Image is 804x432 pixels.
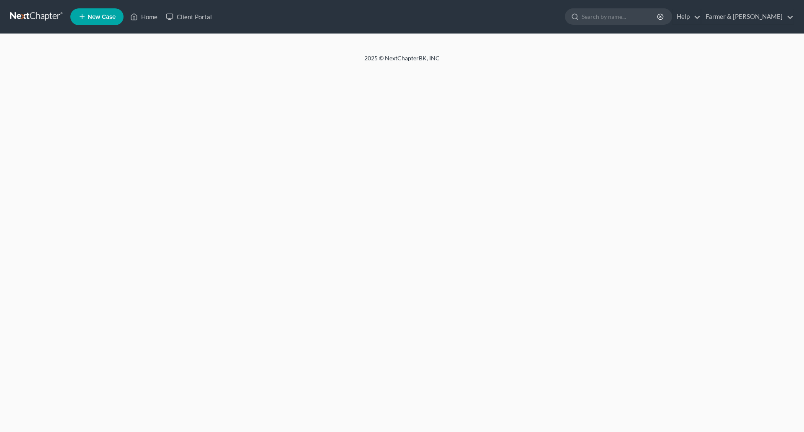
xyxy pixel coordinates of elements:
input: Search by name... [582,9,658,24]
a: Farmer & [PERSON_NAME] [701,9,794,24]
a: Home [126,9,162,24]
div: 2025 © NextChapterBK, INC [163,54,641,69]
a: Client Portal [162,9,216,24]
span: New Case [88,14,116,20]
a: Help [673,9,701,24]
